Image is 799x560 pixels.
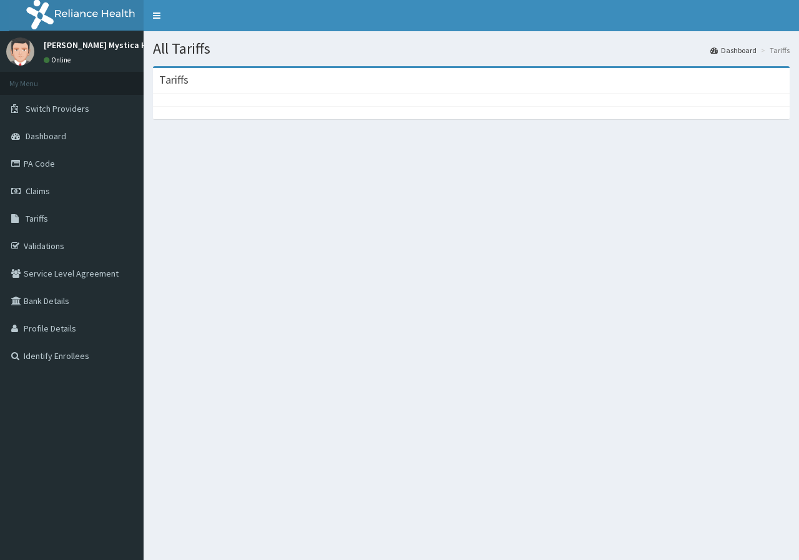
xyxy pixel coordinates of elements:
span: Dashboard [26,130,66,142]
p: [PERSON_NAME] Mystica Hospital [44,41,175,49]
span: Tariffs [26,213,48,224]
span: Switch Providers [26,103,89,114]
span: Claims [26,185,50,197]
h3: Tariffs [159,74,189,86]
li: Tariffs [758,45,790,56]
a: Online [44,56,74,64]
img: User Image [6,37,34,66]
h1: All Tariffs [153,41,790,57]
a: Dashboard [710,45,757,56]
